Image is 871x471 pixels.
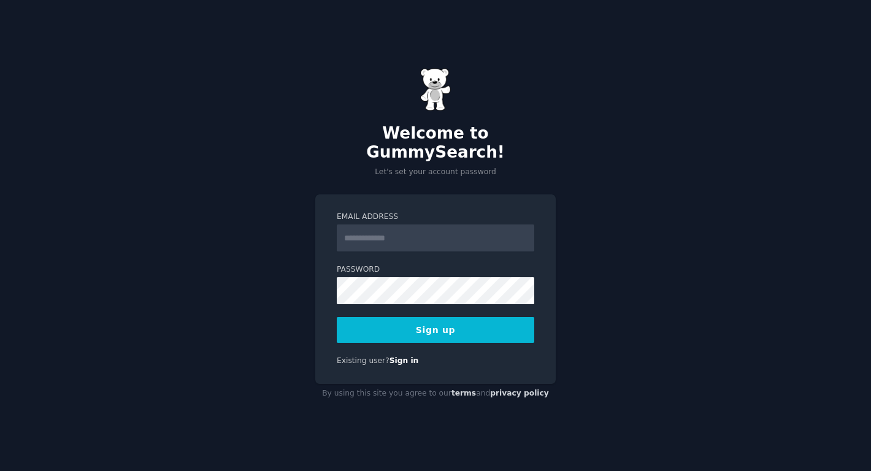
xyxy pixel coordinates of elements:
a: Sign in [389,356,419,365]
span: Existing user? [337,356,389,365]
h2: Welcome to GummySearch! [315,124,556,163]
a: terms [451,389,476,397]
button: Sign up [337,317,534,343]
label: Password [337,264,534,275]
p: Let's set your account password [315,167,556,178]
div: By using this site you agree to our and [315,384,556,404]
img: Gummy Bear [420,68,451,111]
a: privacy policy [490,389,549,397]
label: Email Address [337,212,534,223]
